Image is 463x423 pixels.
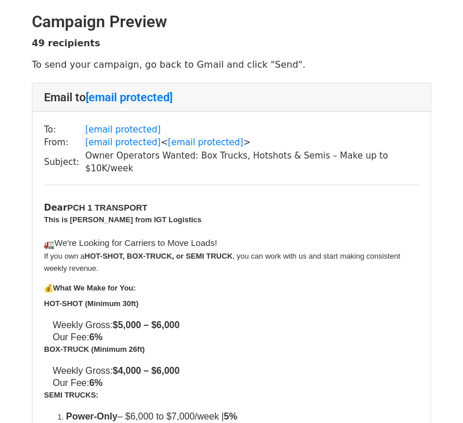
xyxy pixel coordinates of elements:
[44,123,85,137] td: To:
[44,215,201,224] b: This is [PERSON_NAME] from IGT Logistics
[32,38,100,49] strong: 49 recipients
[44,299,138,308] strong: HOT-SHOT (Minimum 30ft)
[54,238,217,248] span: We're Looking for Carriers to Move Loads!
[44,345,145,354] strong: BOX-TRUCK (Minimum 26ft)
[67,203,147,212] span: PCH 1 TRANSPORT
[44,90,419,104] h4: Email to
[224,411,237,421] strong: 5%
[113,320,180,330] strong: $5,000 – $6,000
[44,284,419,293] h3: What We Make for You:
[44,250,419,274] p: If you own a , you can work with us and start making consistent weekly revenue.
[85,124,160,135] a: [email protected]
[86,90,172,104] a: [email protected]
[44,284,53,293] img: 💰
[89,332,102,342] strong: 6%
[66,411,117,421] strong: Power-Only
[168,137,243,148] a: [email protected]
[85,149,419,175] td: Owner Operators Wanted: Box Trucks, Hotshots & Semis – Make up to $10K/week
[44,239,54,249] img: 🚛
[89,378,102,388] strong: 6%
[53,331,419,343] p: Our Fee:
[84,252,233,260] strong: HOT-SHOT, BOX-TRUCK, or SEMI TRUCK
[32,12,431,32] h2: Campaign Preview
[53,365,419,377] p: Weekly Gross:
[44,203,148,213] b: Dear
[113,366,180,376] strong: $4,000 – $6,000
[66,410,419,422] p: – $6,000 to $7,000/week |
[53,377,419,389] p: Our Fee:
[85,136,419,149] td: < >
[85,137,160,148] a: [email protected]
[44,136,85,149] td: From:
[32,58,431,71] p: To send your campaign, go back to Gmail and click "Send".
[53,319,419,331] p: Weekly Gross:
[44,149,85,175] td: Subject:
[44,391,98,399] strong: SEMI TRUCKS:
